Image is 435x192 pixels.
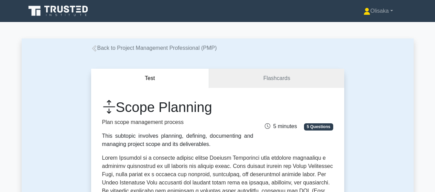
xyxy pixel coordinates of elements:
p: Plan scope management process [102,118,253,126]
a: Back to Project Management Professional (PMP) [91,45,217,51]
span: 5 minutes [265,123,297,129]
div: This subtopic involves planning, defining, documenting and managing project scope and its deliver... [102,132,253,148]
h1: Scope Planning [102,99,253,115]
button: Test [91,69,209,88]
a: Olisaka [347,4,409,18]
a: Flashcards [209,69,344,88]
span: 5 Questions [304,123,333,130]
